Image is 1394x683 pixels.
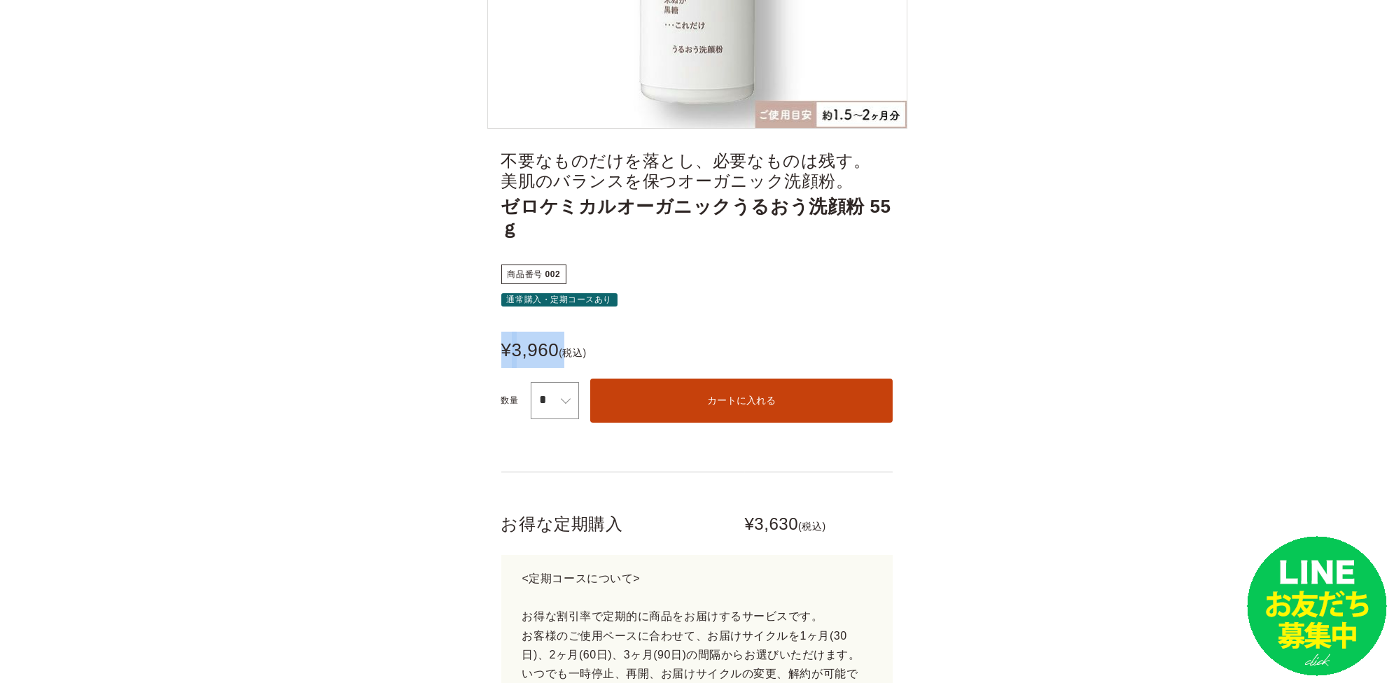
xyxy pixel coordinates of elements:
span: 税込 [802,521,822,532]
span: カートに入れる [707,395,776,406]
span: 3,960 [512,332,559,368]
button: カートに入れる [590,379,893,423]
span: 3,630 [754,507,798,541]
span: ゼロケミカルオーガニックうるおう洗顔粉 55ｇ [501,196,893,239]
span: 002 [545,269,561,279]
span: ¥ [501,332,512,368]
span: 通常購入・定期コースあり [507,295,612,304]
span: 税込 [563,348,583,358]
span: 商品番号 [508,269,543,279]
th: お得な定期購入 [501,472,745,541]
span: ¥ [745,507,755,541]
span: 不要なものだけを落とし、必要なものは残す。 美肌のバランスを保つオーガニック洗顔粉。 [501,151,893,192]
img: small_line.png [1247,536,1387,676]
